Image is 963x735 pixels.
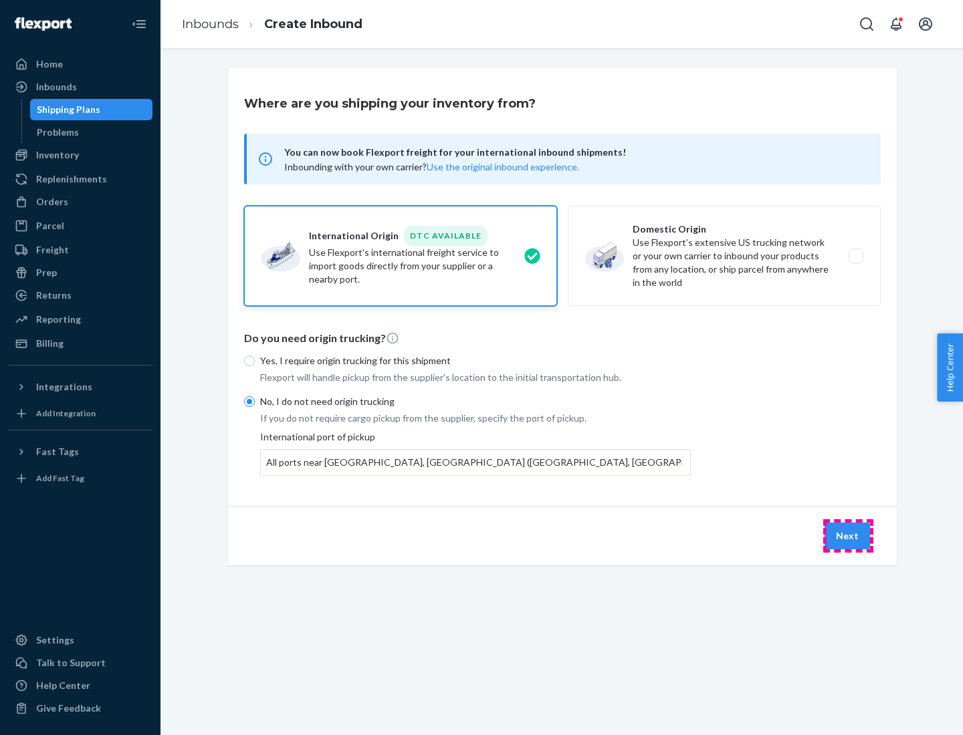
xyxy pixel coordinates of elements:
[853,11,880,37] button: Open Search Box
[284,161,579,172] span: Inbounding with your own carrier?
[8,403,152,424] a: Add Integration
[36,195,68,208] div: Orders
[8,191,152,212] a: Orders
[8,285,152,306] a: Returns
[8,333,152,354] a: Billing
[36,679,90,692] div: Help Center
[36,266,57,279] div: Prep
[912,11,939,37] button: Open account menu
[8,468,152,489] a: Add Fast Tag
[883,11,909,37] button: Open notifications
[8,262,152,283] a: Prep
[36,337,64,350] div: Billing
[15,17,72,31] img: Flexport logo
[8,76,152,98] a: Inbounds
[37,103,100,116] div: Shipping Plans
[8,168,152,190] a: Replenishments
[244,331,881,346] p: Do you need origin trucking?
[8,215,152,237] a: Parcel
[36,408,96,419] div: Add Integration
[8,239,152,261] a: Freight
[825,523,870,549] button: Next
[260,395,691,408] p: No, I do not need origin trucking
[36,313,81,326] div: Reporting
[8,376,152,398] button: Integrations
[30,122,153,143] a: Problems
[182,17,239,31] a: Inbounds
[8,652,152,674] a: Talk to Support
[260,354,691,367] p: Yes, I require origin trucking for this shipment
[36,702,101,715] div: Give Feedback
[244,396,255,407] input: No, I do not need origin trucking
[37,126,79,139] div: Problems
[244,95,536,112] h3: Where are you shipping your inventory from?
[260,412,691,425] p: If you do not require cargo pickup from the supplier, specify the port of pickup.
[8,53,152,75] a: Home
[36,148,79,162] div: Inventory
[36,633,74,647] div: Settings
[36,656,106,670] div: Talk to Support
[8,144,152,166] a: Inventory
[36,57,63,71] div: Home
[260,371,691,384] p: Flexport will handle pickup from the supplier's location to the initial transportation hub.
[36,243,69,257] div: Freight
[36,80,77,94] div: Inbounds
[8,629,152,651] a: Settings
[8,441,152,462] button: Fast Tags
[284,144,865,160] span: You can now book Flexport freight for your international inbound shipments!
[244,355,255,366] input: Yes, I require origin trucking for this shipment
[36,445,79,458] div: Fast Tags
[36,380,92,394] div: Integrations
[427,160,579,174] button: Use the original inbound experience.
[260,430,691,476] div: International port of pickup
[171,5,373,44] ol: breadcrumbs
[126,11,152,37] button: Close Navigation
[937,333,963,402] button: Help Center
[36,172,107,186] div: Replenishments
[36,289,72,302] div: Returns
[36,219,64,233] div: Parcel
[36,472,84,484] div: Add Fast Tag
[8,675,152,696] a: Help Center
[264,17,362,31] a: Create Inbound
[8,309,152,330] a: Reporting
[30,99,153,120] a: Shipping Plans
[8,698,152,719] button: Give Feedback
